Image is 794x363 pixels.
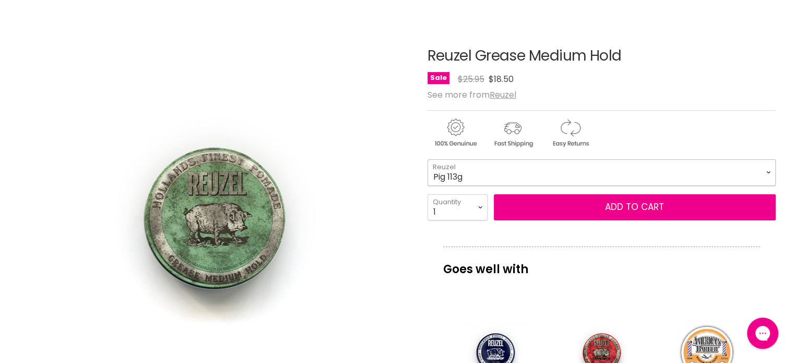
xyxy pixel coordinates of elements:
img: genuine.gif [428,117,483,149]
span: Sale [428,72,449,84]
select: Quantity [428,194,488,220]
h1: Reuzel Grease Medium Hold [428,48,776,64]
span: See more from [428,89,516,101]
span: $18.50 [489,73,514,85]
a: Reuzel [490,89,516,101]
img: shipping.gif [485,117,540,149]
img: returns.gif [542,117,598,149]
iframe: Gorgias live chat messenger [742,314,784,353]
p: Goes well with [443,247,760,281]
button: Add to cart [494,194,776,220]
span: Add to cart [605,201,664,213]
span: $25.95 [458,73,484,85]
